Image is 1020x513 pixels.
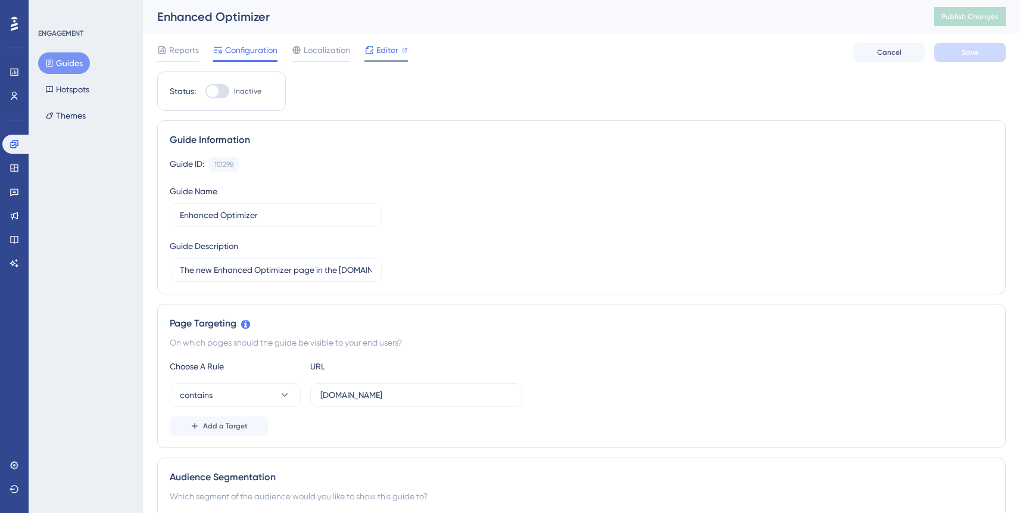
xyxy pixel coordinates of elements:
span: Cancel [877,48,902,57]
div: Status: [170,84,196,98]
div: Guide ID: [170,157,204,172]
span: Add a Target [203,421,248,431]
div: Guide Information [170,133,993,147]
input: yourwebsite.com/path [320,388,512,402]
div: Guide Description [170,239,238,253]
span: Save [962,48,978,57]
input: Type your Guide’s Name here [180,209,372,222]
span: Publish Changes [941,12,999,21]
span: Inactive [234,86,261,96]
button: Hotspots [38,79,96,100]
div: Page Targeting [170,316,993,331]
div: Which segment of the audience would you like to show this guide to? [170,489,993,503]
div: Guide Name [170,184,217,198]
button: Cancel [853,43,925,62]
div: Enhanced Optimizer [157,8,904,25]
div: Choose A Rule [170,359,301,374]
button: Guides [38,52,90,74]
span: Reports [169,43,199,57]
input: Type your Guide’s Description here [180,263,372,276]
span: Configuration [225,43,277,57]
button: contains [170,383,301,407]
div: ENGAGEMENT [38,29,83,38]
button: Themes [38,105,93,126]
span: contains [180,388,213,402]
div: Audience Segmentation [170,470,993,484]
div: On which pages should the guide be visible to your end users? [170,335,993,350]
button: Add a Target [170,416,268,436]
span: Localization [304,43,350,57]
div: 151298 [214,160,234,169]
div: URL [310,359,441,374]
button: Publish Changes [934,7,1006,26]
span: Editor [376,43,398,57]
button: Save [934,43,1006,62]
